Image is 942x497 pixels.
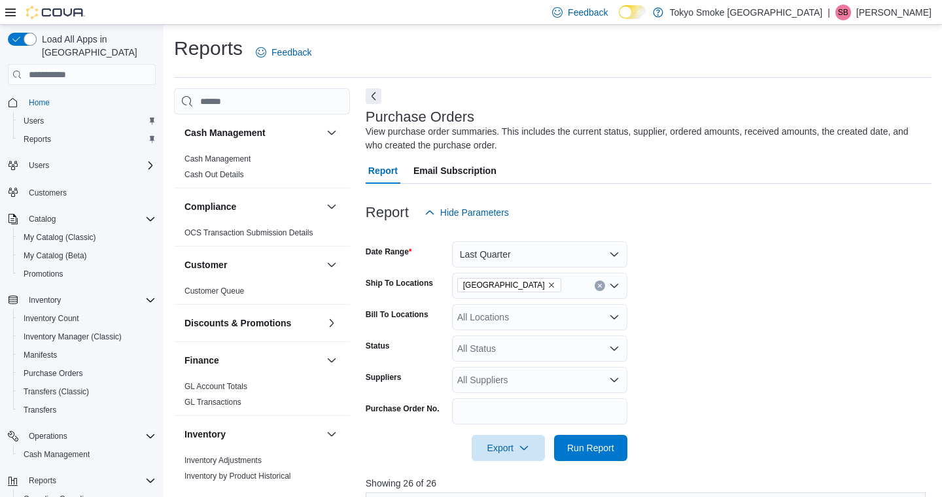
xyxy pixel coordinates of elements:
a: Inventory by Product Historical [184,471,291,481]
button: Run Report [554,435,627,461]
button: Cash Management [324,125,340,141]
h1: Reports [174,35,243,61]
a: Users [18,113,49,129]
button: Cash Management [13,445,161,464]
a: Cash Management [184,154,251,163]
button: Cash Management [184,126,321,139]
button: Operations [24,428,73,444]
button: Remove Winnipeg Dominion Centre from selection in this group [548,281,555,289]
span: Purchase Orders [24,368,83,379]
button: Transfers [13,401,161,419]
p: Showing 26 of 26 [366,477,932,490]
button: Operations [3,427,161,445]
a: Customers [24,185,72,201]
label: Ship To Locations [366,278,433,288]
button: Open list of options [609,281,619,291]
h3: Cash Management [184,126,266,139]
button: Last Quarter [452,241,627,267]
label: Bill To Locations [366,309,428,320]
span: My Catalog (Classic) [24,232,96,243]
button: Reports [24,473,61,488]
div: View purchase order summaries. This includes the current status, supplier, ordered amounts, recei... [366,125,925,152]
div: Finance [174,379,350,415]
label: Date Range [366,247,412,257]
span: Promotions [18,266,156,282]
label: Purchase Order No. [366,403,440,414]
span: Transfers [24,405,56,415]
span: Manifests [24,350,57,360]
a: Feedback [251,39,317,65]
a: GL Transactions [184,398,241,407]
span: Feedback [568,6,608,19]
button: Users [24,158,54,173]
button: Customers [3,182,161,201]
span: Transfers (Classic) [18,384,156,400]
span: OCS Transaction Submission Details [184,228,313,238]
h3: Purchase Orders [366,109,474,125]
span: My Catalog (Classic) [18,230,156,245]
p: | [828,5,830,20]
span: Catalog [24,211,156,227]
a: Home [24,95,55,111]
h3: Report [366,205,409,220]
button: Transfers (Classic) [13,383,161,401]
button: Compliance [324,199,340,214]
div: Customer [174,283,350,304]
a: Transfers (Classic) [18,384,94,400]
button: Users [13,112,161,130]
label: Suppliers [366,372,402,383]
span: Inventory [29,295,61,305]
button: Reports [3,471,161,490]
button: Users [3,156,161,175]
span: Manifests [18,347,156,363]
button: Hide Parameters [419,199,514,226]
span: Reports [29,475,56,486]
span: Cash Out Details [184,169,244,180]
button: Inventory [3,291,161,309]
span: Transfers [18,402,156,418]
span: Operations [29,431,67,441]
span: Run Report [567,441,614,454]
span: Inventory [24,292,156,308]
img: Cova [26,6,85,19]
span: SB [838,5,848,20]
span: Customer Queue [184,286,244,296]
a: Purchase Orders [18,366,88,381]
a: Reports [18,131,56,147]
button: Customer [324,257,340,273]
input: Dark Mode [619,5,646,19]
a: Inventory Adjustments [184,456,262,465]
h3: Discounts & Promotions [184,317,291,330]
span: Inventory Count [24,313,79,324]
button: Export [472,435,545,461]
span: Users [29,160,49,171]
button: Customer [184,258,321,271]
button: Finance [184,354,321,367]
span: Reports [18,131,156,147]
button: Catalog [24,211,61,227]
button: Inventory [184,428,321,441]
span: Reports [24,473,156,488]
a: Manifests [18,347,62,363]
span: Cash Management [24,449,90,460]
button: Inventory [24,292,66,308]
span: Purchase Orders [18,366,156,381]
button: Promotions [13,265,161,283]
span: Cash Management [18,447,156,462]
span: Inventory by Product Historical [184,471,291,481]
a: Inventory Manager (Classic) [18,329,127,345]
span: Load All Apps in [GEOGRAPHIC_DATA] [37,33,156,59]
span: Feedback [271,46,311,59]
span: Catalog [29,214,56,224]
span: Users [18,113,156,129]
button: Discounts & Promotions [184,317,321,330]
span: Operations [24,428,156,444]
button: Inventory Manager (Classic) [13,328,161,346]
a: Cash Management [18,447,95,462]
span: Report [368,158,398,184]
span: My Catalog (Beta) [24,250,87,261]
span: Inventory Manager (Classic) [24,332,122,342]
span: Users [24,116,44,126]
a: OCS Transaction Submission Details [184,228,313,237]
